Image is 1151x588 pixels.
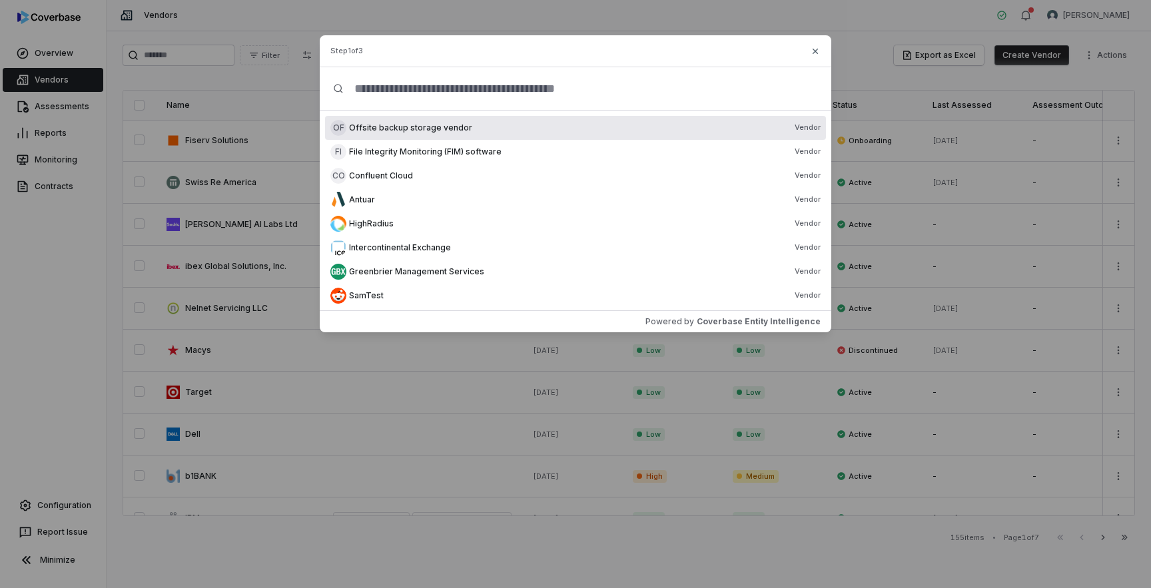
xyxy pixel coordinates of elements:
[349,194,375,205] span: Antuar
[795,266,821,277] span: Vendor
[349,290,384,301] span: SamTest
[330,264,346,280] img: faviconV2
[795,170,821,181] span: Vendor
[330,216,346,232] img: faviconV2
[349,147,502,157] span: File Integrity Monitoring (FIM) software
[330,168,346,184] span: Co
[330,144,346,160] span: Fi
[330,192,346,208] img: faviconV2
[697,316,821,327] span: Coverbase Entity Intelligence
[349,266,484,277] span: Greenbrier Management Services
[330,288,346,304] img: faviconV2
[330,240,346,256] img: faviconV2
[795,123,821,133] span: Vendor
[349,218,394,229] span: HighRadius
[330,46,363,56] span: Step 1 of 3
[645,316,694,327] span: Powered by
[795,290,821,301] span: Vendor
[349,123,472,133] span: Offsite backup storage vendor
[349,170,413,181] span: Confluent Cloud
[330,120,346,136] span: Of
[795,194,821,205] span: Vendor
[795,242,821,253] span: Vendor
[795,218,821,229] span: Vendor
[795,147,821,157] span: Vendor
[349,242,451,253] span: Intercontinental Exchange
[320,111,831,310] div: Suggestions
